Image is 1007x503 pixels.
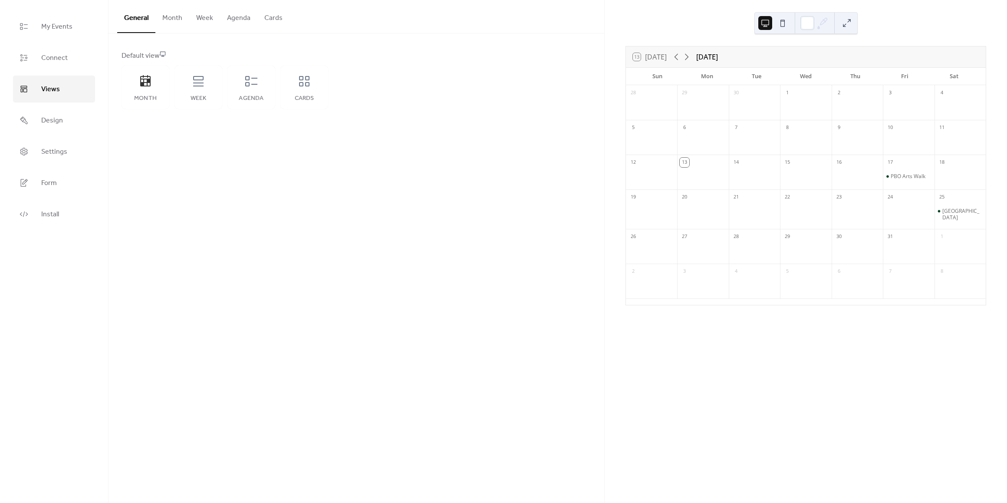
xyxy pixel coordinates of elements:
[682,68,732,85] div: Mon
[834,158,844,167] div: 16
[783,158,792,167] div: 15
[41,114,63,128] span: Design
[883,173,934,180] div: PBO Arts Walk
[629,123,638,132] div: 5
[937,158,947,167] div: 18
[13,44,95,71] a: Connect
[122,51,589,61] div: Default view
[834,192,844,202] div: 23
[680,123,689,132] div: 6
[629,158,638,167] div: 12
[880,68,929,85] div: Fri
[680,232,689,242] div: 27
[935,208,986,221] div: Pittsboro Street Fair
[885,158,895,167] div: 17
[13,201,95,228] a: Install
[629,88,638,98] div: 28
[731,158,741,167] div: 14
[731,232,741,242] div: 28
[13,107,95,134] a: Design
[937,192,947,202] div: 25
[731,267,741,276] div: 4
[236,95,267,102] div: Agenda
[885,123,895,132] div: 10
[885,88,895,98] div: 3
[183,95,214,102] div: Week
[629,232,638,242] div: 26
[41,51,68,65] span: Connect
[731,123,741,132] div: 7
[937,123,947,132] div: 11
[783,267,792,276] div: 5
[731,88,741,98] div: 30
[937,88,947,98] div: 4
[41,20,72,34] span: My Events
[781,68,831,85] div: Wed
[885,192,895,202] div: 24
[680,192,689,202] div: 20
[783,123,792,132] div: 8
[41,145,67,159] span: Settings
[891,173,925,180] div: PBO Arts Walk
[885,232,895,242] div: 31
[13,76,95,103] a: Views
[834,232,844,242] div: 30
[834,88,844,98] div: 2
[732,68,781,85] div: Tue
[41,83,60,96] span: Views
[13,13,95,40] a: My Events
[680,158,689,167] div: 13
[929,68,979,85] div: Sat
[629,267,638,276] div: 2
[629,192,638,202] div: 19
[680,88,689,98] div: 29
[289,95,319,102] div: Cards
[937,267,947,276] div: 8
[830,68,880,85] div: Thu
[41,176,57,190] span: Form
[834,123,844,132] div: 9
[937,232,947,242] div: 1
[41,208,59,222] span: Install
[885,267,895,276] div: 7
[783,232,792,242] div: 29
[696,52,718,62] div: [DATE]
[130,95,161,102] div: Month
[13,138,95,165] a: Settings
[13,169,95,196] a: Form
[834,267,844,276] div: 6
[731,192,741,202] div: 21
[942,208,982,221] div: [GEOGRAPHIC_DATA]
[680,267,689,276] div: 3
[783,88,792,98] div: 1
[783,192,792,202] div: 22
[633,68,682,85] div: Sun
